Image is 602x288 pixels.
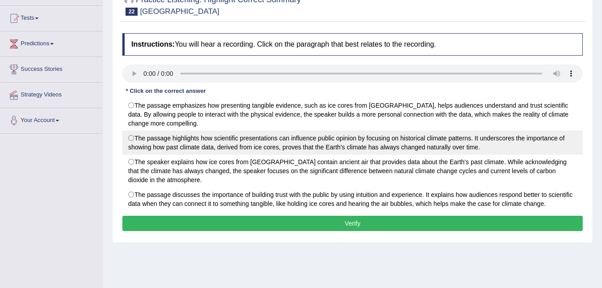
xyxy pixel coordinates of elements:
[122,98,583,131] label: The passage emphasizes how presenting tangible evidence, such as ice cores from [GEOGRAPHIC_DATA]...
[122,154,583,188] label: The speaker explains how ice cores from [GEOGRAPHIC_DATA] contain ancient air that provides data ...
[122,131,583,155] label: The passage highlights how scientific presentations can influence public opinion by focusing on h...
[0,31,103,54] a: Predictions
[140,7,219,16] small: [GEOGRAPHIC_DATA]
[0,6,103,28] a: Tests
[122,87,209,96] div: * Click on the correct answer
[0,83,103,105] a: Strategy Videos
[0,108,103,131] a: Your Account
[122,187,583,211] label: The passage discusses the importance of building trust with the public by using intuition and exp...
[122,216,583,231] button: Verify
[0,57,103,79] a: Success Stories
[122,33,583,56] h4: You will hear a recording. Click on the paragraph that best relates to the recording.
[126,8,138,16] span: 22
[131,40,175,48] b: Instructions:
